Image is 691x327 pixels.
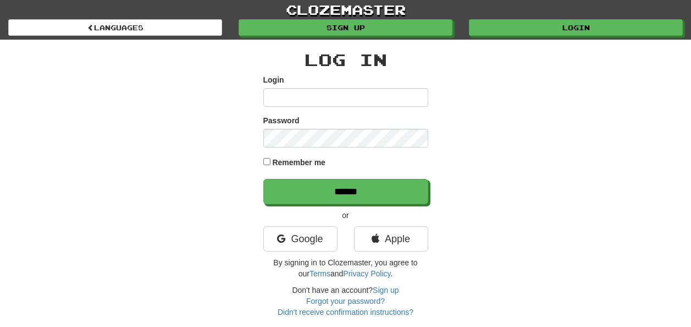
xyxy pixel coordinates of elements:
a: Languages [8,19,222,36]
a: Login [469,19,683,36]
a: Sign up [373,286,399,295]
div: Don't have an account? [263,285,428,318]
a: Sign up [239,19,452,36]
a: Didn't receive confirmation instructions? [278,308,413,317]
a: Terms [309,269,330,278]
p: By signing in to Clozemaster, you agree to our and . [263,257,428,279]
a: Apple [354,226,428,252]
a: Privacy Policy [343,269,390,278]
h2: Log In [263,51,428,69]
p: or [263,210,428,221]
label: Password [263,115,300,126]
label: Login [263,74,284,85]
a: Forgot your password? [306,297,385,306]
label: Remember me [272,157,325,168]
a: Google [263,226,338,252]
